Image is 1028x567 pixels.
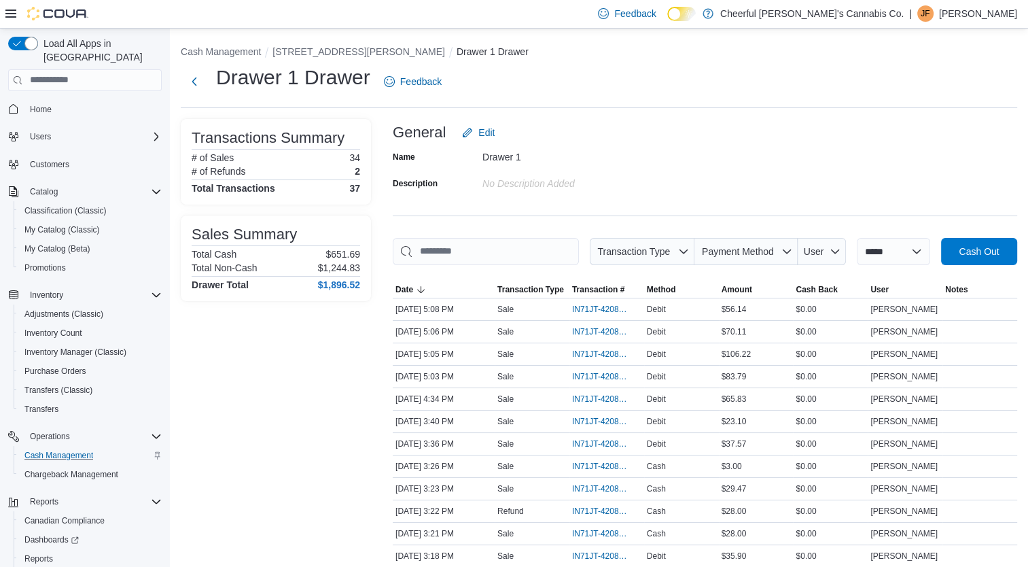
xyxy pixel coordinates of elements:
[945,284,968,295] span: Notes
[393,238,579,265] input: This is a search bar. As you type, the results lower in the page will automatically filter.
[30,290,63,300] span: Inventory
[192,226,297,243] h3: Sales Summary
[497,483,514,494] p: Sale
[19,241,162,257] span: My Catalog (Beta)
[181,46,261,57] button: Cash Management
[572,301,641,317] button: IN71JT-420860
[24,205,107,216] span: Classification (Classic)
[14,201,167,220] button: Classification (Classic)
[393,301,495,317] div: [DATE] 5:08 PM
[19,344,132,360] a: Inventory Manager (Classic)
[572,324,641,340] button: IN71JT-420858
[3,286,167,305] button: Inventory
[793,526,868,542] div: $0.00
[793,368,868,385] div: $0.00
[722,461,742,472] span: $3.00
[24,287,69,303] button: Inventory
[24,494,64,510] button: Reports
[393,391,495,407] div: [DATE] 4:34 PM
[395,284,413,295] span: Date
[497,284,564,295] span: Transaction Type
[870,394,938,405] span: [PERSON_NAME]
[647,461,666,472] span: Cash
[14,465,167,484] button: Chargeback Management
[27,7,88,20] img: Cova
[24,534,79,545] span: Dashboards
[793,548,868,564] div: $0.00
[24,347,126,358] span: Inventory Manager (Classic)
[318,262,360,273] p: $1,244.83
[24,328,82,339] span: Inventory Count
[14,258,167,277] button: Promotions
[378,68,447,95] a: Feedback
[19,241,96,257] a: My Catalog (Beta)
[24,224,100,235] span: My Catalog (Classic)
[19,363,162,379] span: Purchase Orders
[19,222,105,238] a: My Catalog (Classic)
[722,506,747,517] span: $28.00
[572,368,641,385] button: IN71JT-420856
[24,287,162,303] span: Inventory
[393,346,495,362] div: [DATE] 5:05 PM
[24,428,75,445] button: Operations
[572,416,628,427] span: IN71JT-420834
[722,349,751,360] span: $106.22
[497,416,514,427] p: Sale
[19,532,162,548] span: Dashboards
[349,152,360,163] p: 34
[647,551,666,562] span: Debit
[590,238,694,265] button: Transaction Type
[19,401,64,417] a: Transfers
[30,186,58,197] span: Catalog
[181,68,208,95] button: Next
[393,368,495,385] div: [DATE] 5:03 PM
[870,416,938,427] span: [PERSON_NAME]
[24,404,58,415] span: Transfers
[24,128,56,145] button: Users
[14,324,167,343] button: Inventory Count
[192,262,258,273] h6: Total Non-Cash
[720,5,904,22] p: Cheerful [PERSON_NAME]'s Cannabis Co.
[793,346,868,362] div: $0.00
[38,37,162,64] span: Load All Apps in [GEOGRAPHIC_DATA]
[722,371,747,382] span: $83.79
[19,466,124,483] a: Chargeback Management
[497,461,514,472] p: Sale
[572,326,628,337] span: IN71JT-420858
[19,260,162,276] span: Promotions
[572,458,641,475] button: IN71JT-420830
[572,481,641,497] button: IN71JT-420827
[572,349,628,360] span: IN71JT-420857
[870,551,938,562] span: [PERSON_NAME]
[400,75,442,88] span: Feedback
[30,159,69,170] span: Customers
[3,154,167,174] button: Customers
[647,483,666,494] span: Cash
[19,203,162,219] span: Classification (Classic)
[572,346,641,362] button: IN71JT-420857
[793,481,868,497] div: $0.00
[798,238,846,265] button: User
[572,413,641,430] button: IN71JT-420834
[572,436,641,452] button: IN71JT-420833
[19,447,99,464] a: Cash Management
[647,528,666,539] span: Cash
[24,428,162,445] span: Operations
[870,506,938,517] span: [PERSON_NAME]
[495,281,569,298] button: Transaction Type
[719,281,794,298] button: Amount
[796,284,837,295] span: Cash Back
[19,382,98,398] a: Transfers (Classic)
[667,7,696,21] input: Dark Mode
[19,513,110,529] a: Canadian Compliance
[572,461,628,472] span: IN71JT-420830
[19,532,84,548] a: Dashboards
[793,324,868,340] div: $0.00
[497,371,514,382] p: Sale
[572,528,628,539] span: IN71JT-420824
[24,156,75,173] a: Customers
[24,184,162,200] span: Catalog
[694,238,798,265] button: Payment Method
[793,281,868,298] button: Cash Back
[793,301,868,317] div: $0.00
